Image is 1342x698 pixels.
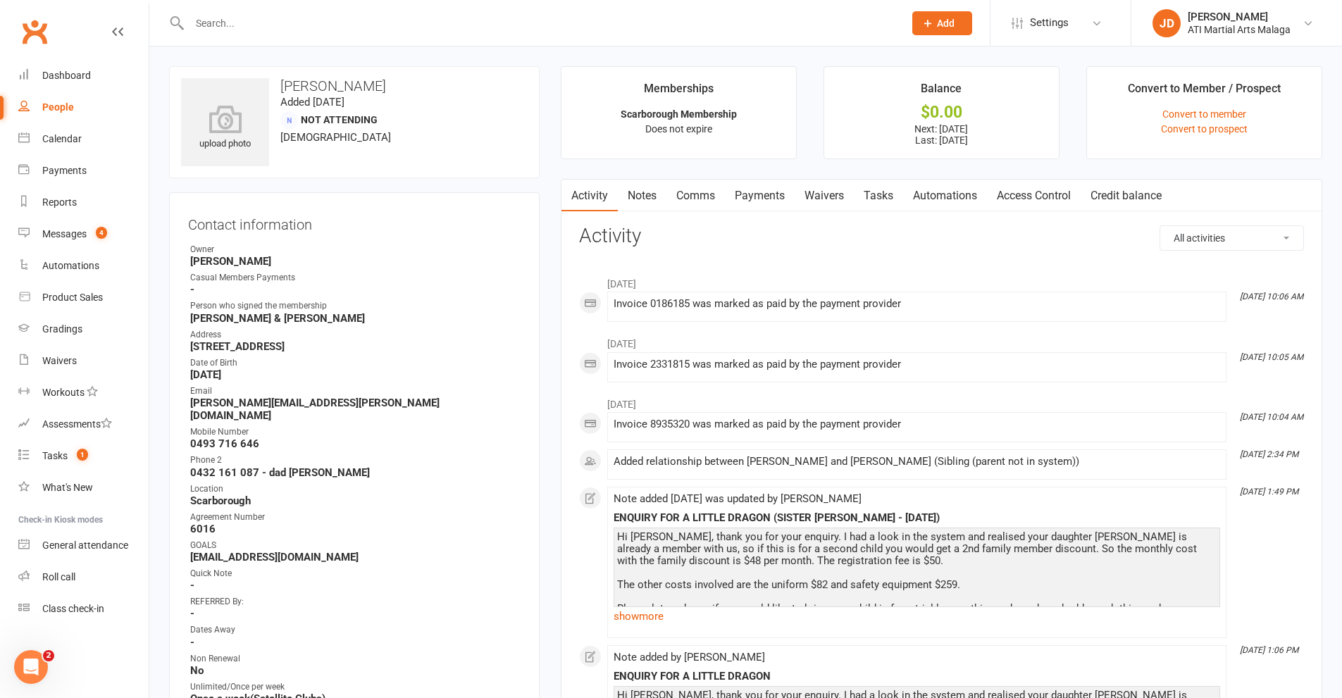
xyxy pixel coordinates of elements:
div: Convert to Member / Prospect [1128,80,1281,105]
div: [PERSON_NAME] [1188,11,1291,23]
div: Agreement Number [190,511,521,524]
div: Workouts [42,387,85,398]
strong: 0493 716 646 [190,437,521,450]
a: Convert to member [1162,108,1246,120]
div: Owner [190,243,521,256]
div: Invoice 8935320 was marked as paid by the payment provider [614,418,1220,430]
div: Dates Away [190,623,521,637]
a: Waivers [18,345,149,377]
i: [DATE] 10:06 AM [1240,292,1303,301]
input: Search... [185,13,894,33]
a: Calendar [18,123,149,155]
li: [DATE] [579,269,1304,292]
div: General attendance [42,540,128,551]
strong: - [190,283,521,296]
a: Automations [18,250,149,282]
div: Note added by [PERSON_NAME] [614,652,1220,663]
i: [DATE] 10:05 AM [1240,352,1303,362]
div: $0.00 [837,105,1046,120]
strong: [EMAIL_ADDRESS][DOMAIN_NAME] [190,551,521,563]
div: Memberships [644,80,714,105]
h3: [PERSON_NAME] [181,78,528,94]
a: Roll call [18,561,149,593]
h3: Contact information [188,211,521,232]
div: Phone 2 [190,454,521,467]
div: Unlimited/Once per week [190,680,521,694]
span: 1 [77,449,88,461]
span: 2 [43,650,54,661]
div: Location [190,482,521,496]
button: Add [912,11,972,35]
span: Does not expire [645,123,712,135]
a: Gradings [18,313,149,345]
li: [DATE] [579,329,1304,351]
div: Tasks [42,450,68,461]
div: Messages [42,228,87,239]
a: What's New [18,472,149,504]
div: Date of Birth [190,356,521,370]
div: upload photo [181,105,269,151]
iframe: Intercom live chat [14,650,48,684]
div: Reports [42,197,77,208]
div: Invoice 0186185 was marked as paid by the payment provider [614,298,1220,310]
a: Product Sales [18,282,149,313]
div: Assessments [42,418,112,430]
div: Person who signed the membership [190,299,521,313]
div: Note added [DATE] was updated by [PERSON_NAME] [614,493,1220,505]
div: Quick Note [190,567,521,580]
a: Messages 4 [18,218,149,250]
div: ENQUIRY FOR A LITTLE DRAGON [614,671,1220,683]
a: Payments [725,180,795,212]
i: [DATE] 2:34 PM [1240,449,1298,459]
a: Payments [18,155,149,187]
a: Comms [666,180,725,212]
div: People [42,101,74,113]
div: Dashboard [42,70,91,81]
div: Payments [42,165,87,176]
div: Waivers [42,355,77,366]
i: [DATE] 10:04 AM [1240,412,1303,422]
a: Assessments [18,409,149,440]
i: [DATE] 1:06 PM [1240,645,1298,655]
h3: Activity [579,225,1304,247]
div: Gradings [42,323,82,335]
a: Reports [18,187,149,218]
strong: - [190,636,521,649]
strong: [DATE] [190,368,521,381]
p: Next: [DATE] Last: [DATE] [837,123,1046,146]
a: Activity [561,180,618,212]
strong: [PERSON_NAME] & [PERSON_NAME] [190,312,521,325]
a: Credit balance [1081,180,1172,212]
strong: [PERSON_NAME] [190,255,521,268]
a: Notes [618,180,666,212]
div: JD [1152,9,1181,37]
span: 4 [96,227,107,239]
div: ATI Martial Arts Malaga [1188,23,1291,36]
a: Workouts [18,377,149,409]
a: Waivers [795,180,854,212]
div: Mobile Number [190,425,521,439]
strong: No [190,664,521,677]
div: Roll call [42,571,75,582]
div: What's New [42,482,93,493]
strong: Scarborough [190,494,521,507]
strong: - [190,579,521,592]
div: Class check-in [42,603,104,614]
strong: [PERSON_NAME][EMAIL_ADDRESS][PERSON_NAME][DOMAIN_NAME] [190,397,521,422]
div: Address [190,328,521,342]
a: Tasks 1 [18,440,149,472]
time: Added [DATE] [280,96,344,108]
div: GOALS [190,539,521,552]
a: Access Control [987,180,1081,212]
div: Casual Members Payments [190,271,521,285]
a: People [18,92,149,123]
div: ENQUIRY FOR A LITTLE DRAGON (SISTER [PERSON_NAME] - [DATE]) [614,512,1220,524]
i: [DATE] 1:49 PM [1240,487,1298,497]
div: Non Renewal [190,652,521,666]
a: General attendance kiosk mode [18,530,149,561]
a: Dashboard [18,60,149,92]
div: REFERRED By: [190,595,521,609]
div: Product Sales [42,292,103,303]
div: Email [190,385,521,398]
span: Settings [1030,7,1069,39]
